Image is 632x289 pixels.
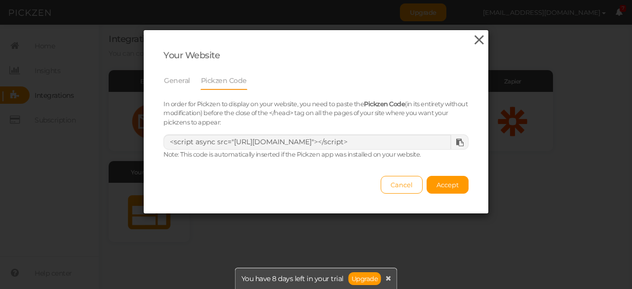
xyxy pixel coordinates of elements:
[163,71,191,90] a: General
[200,71,247,90] a: Pickzen Code
[163,151,421,158] small: Note: This code is automatically inserted if the Pickzen app was installed on your website.
[427,176,469,194] button: Accept
[436,181,459,189] span: Accept
[241,275,344,282] span: You have 8 days left in your trial
[349,272,381,285] a: Upgrade
[163,100,468,126] small: In order for Pickzen to display on your website, you need to paste the (in its entirety without m...
[364,100,405,108] b: Pickzen Code
[163,50,220,61] span: Your Website
[391,181,413,189] span: Cancel
[163,134,469,150] textarea: <script async src="[URL][DOMAIN_NAME]"></script>
[381,176,423,194] button: Cancel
